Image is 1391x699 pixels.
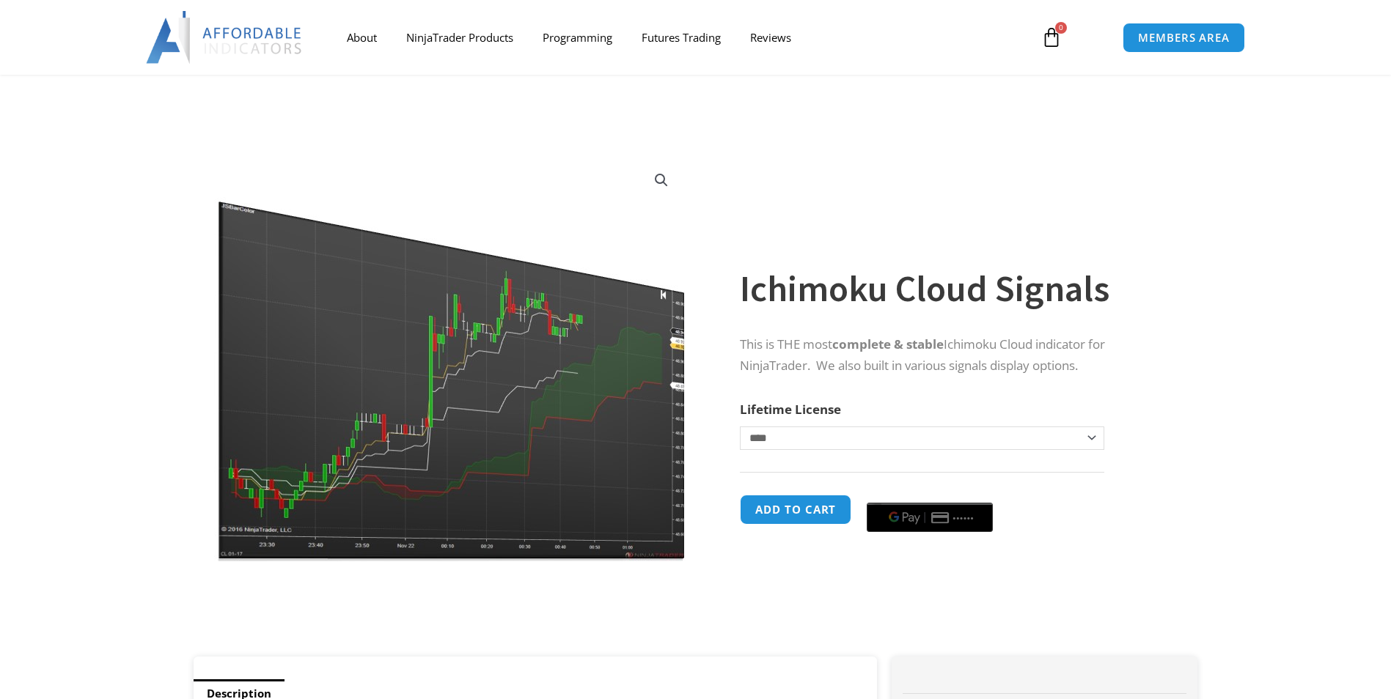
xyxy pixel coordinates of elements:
text: •••••• [954,513,976,523]
nav: Menu [332,21,1024,54]
a: Reviews [735,21,806,54]
a: MEMBERS AREA [1123,23,1245,53]
strong: complete & stable [832,336,944,352]
a: About [332,21,392,54]
label: Lifetime License [740,401,841,418]
a: Futures Trading [627,21,735,54]
img: Ichimuku | Affordable Indicators – NinjaTrader [214,156,686,561]
iframe: Secure payment input frame [864,492,996,494]
span: 0 [1055,22,1067,34]
button: Add to cart [740,495,851,525]
button: Buy with GPay [867,503,993,532]
a: NinjaTrader Products [392,21,528,54]
span: MEMBERS AREA [1138,32,1230,43]
a: View full-screen image gallery [648,167,675,193]
img: LogoAI | Affordable Indicators – NinjaTrader [146,11,304,64]
a: Programming [528,21,627,54]
a: 0 [1019,16,1084,59]
p: This is THE most Ichimoku Cloud indicator for NinjaTrader. We also built in various signals displ... [740,334,1168,377]
h1: Ichimoku Cloud Signals [740,263,1168,314]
